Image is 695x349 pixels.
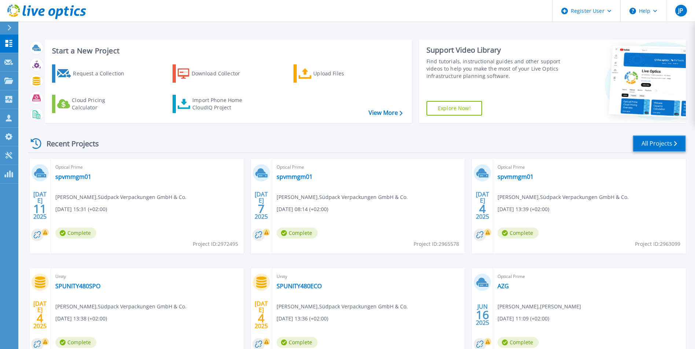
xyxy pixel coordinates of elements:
div: Import Phone Home CloudIQ Project [192,97,249,111]
div: Find tutorials, instructional guides and other support videos to help you make the most of your L... [426,58,562,80]
span: [PERSON_NAME] , Südpack Verpackungen GmbH & Co. [55,193,186,201]
span: Project ID: 2972495 [193,240,238,248]
span: [DATE] 13:38 (+02:00) [55,315,107,323]
a: Request a Collection [52,64,134,83]
span: Complete [55,228,96,239]
span: Complete [277,228,318,239]
span: 16 [476,312,489,318]
span: Optical Prime [498,163,681,171]
span: Optical Prime [55,163,239,171]
div: [DATE] 2025 [254,301,268,328]
a: Download Collector [173,64,254,83]
span: [DATE] 13:36 (+02:00) [277,315,328,323]
a: Cloud Pricing Calculator [52,95,134,113]
span: Optical Prime [498,273,681,281]
span: 4 [479,206,486,212]
span: Unity [55,273,239,281]
span: [DATE] 11:09 (+02:00) [498,315,549,323]
span: [PERSON_NAME] , [PERSON_NAME] [498,303,581,311]
span: 4 [258,315,265,321]
span: Complete [55,337,96,348]
span: Optical Prime [277,163,461,171]
div: Download Collector [192,66,250,81]
a: spvmmgm01 [277,173,313,180]
span: Unity [277,273,461,281]
div: [DATE] 2025 [254,192,268,219]
a: SPUNITY480ECO [277,282,322,290]
span: [PERSON_NAME] , Südpack Verpackungen GmbH & Co. [498,193,629,201]
span: 4 [37,315,43,321]
div: Support Video Library [426,45,562,55]
div: [DATE] 2025 [476,192,489,219]
span: [DATE] 13:39 (+02:00) [498,205,549,213]
a: spvmmgm01 [498,173,533,180]
span: [PERSON_NAME] , Südpack Verpackungen GmbH & Co. [277,303,408,311]
a: AZG [498,282,509,290]
span: Complete [277,337,318,348]
span: Project ID: 2963099 [635,240,680,248]
span: 11 [33,206,47,212]
a: SPUNITY480SPO [55,282,100,290]
a: Explore Now! [426,101,482,116]
span: [DATE] 08:14 (+02:00) [277,205,328,213]
span: Complete [498,228,539,239]
a: spvmmgm01 [55,173,91,180]
h3: Start a New Project [52,47,402,55]
div: Request a Collection [73,66,132,81]
span: [DATE] 15:31 (+02:00) [55,205,107,213]
div: Recent Projects [28,135,109,153]
span: 7 [258,206,265,212]
div: Cloud Pricing Calculator [72,97,130,111]
div: [DATE] 2025 [33,192,47,219]
span: Complete [498,337,539,348]
a: Upload Files [293,64,375,83]
span: [PERSON_NAME] , Südpack Verpackungen GmbH & Co. [55,303,186,311]
a: View More [369,109,403,116]
span: JP [678,8,683,14]
span: [PERSON_NAME] , Südpack Verpackungen GmbH & Co. [277,193,408,201]
div: JUN 2025 [476,301,489,328]
div: Upload Files [313,66,372,81]
div: [DATE] 2025 [33,301,47,328]
a: All Projects [633,135,686,152]
span: Project ID: 2965578 [414,240,459,248]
